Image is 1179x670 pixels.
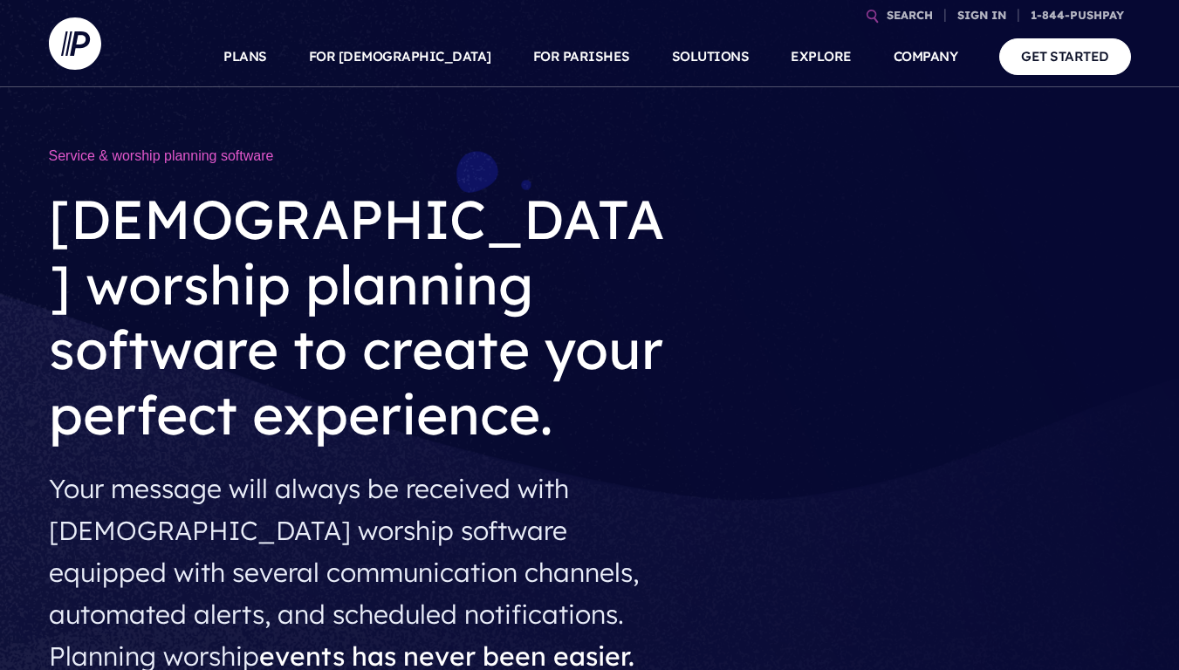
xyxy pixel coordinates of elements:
h2: [DEMOGRAPHIC_DATA] worship planning software to create your perfect experience. [49,173,668,461]
h1: Service & worship planning software [49,140,668,173]
a: SOLUTIONS [672,26,750,87]
a: EXPLORE [791,26,852,87]
a: PLANS [223,26,267,87]
a: FOR PARISHES [533,26,630,87]
a: GET STARTED [999,38,1131,74]
a: COMPANY [894,26,958,87]
a: FOR [DEMOGRAPHIC_DATA] [309,26,491,87]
